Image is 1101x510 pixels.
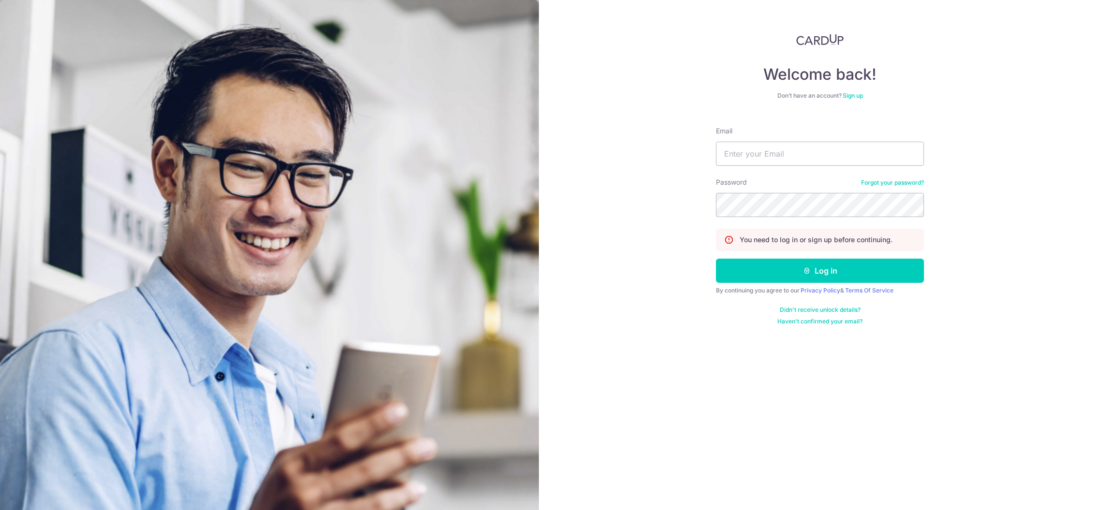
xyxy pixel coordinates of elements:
[845,287,893,294] a: Terms Of Service
[716,142,924,166] input: Enter your Email
[861,179,924,187] a: Forgot your password?
[716,126,732,136] label: Email
[796,34,844,45] img: CardUp Logo
[780,306,861,314] a: Didn't receive unlock details?
[716,287,924,294] div: By continuing you agree to our &
[777,318,863,325] a: Haven't confirmed your email?
[716,65,924,84] h4: Welcome back!
[843,92,863,99] a: Sign up
[740,235,893,245] p: You need to log in or sign up before continuing.
[716,92,924,100] div: Don’t have an account?
[716,177,747,187] label: Password
[716,259,924,283] button: Log in
[801,287,840,294] a: Privacy Policy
